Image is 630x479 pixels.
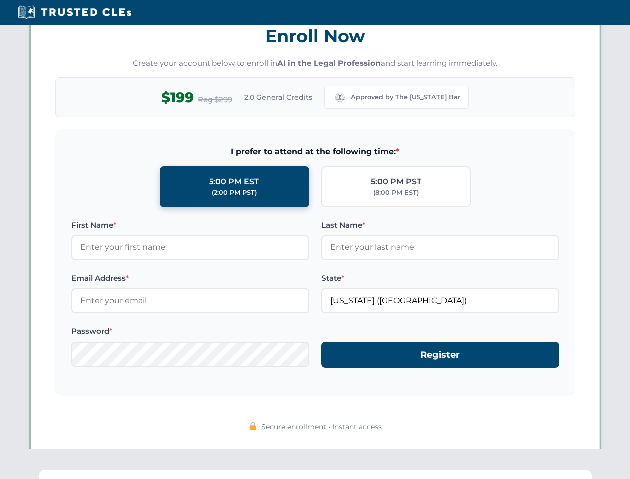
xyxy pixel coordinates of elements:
[321,219,559,231] label: Last Name
[15,5,134,20] img: Trusted CLEs
[371,175,421,188] div: 5:00 PM PST
[321,272,559,284] label: State
[71,235,309,260] input: Enter your first name
[321,342,559,368] button: Register
[71,325,309,337] label: Password
[249,422,257,430] img: 🔒
[209,175,259,188] div: 5:00 PM EST
[161,86,194,109] span: $199
[244,92,312,103] span: 2.0 General Credits
[55,58,575,69] p: Create your account below to enroll in and start learning immediately.
[71,272,309,284] label: Email Address
[71,145,559,158] span: I prefer to attend at the following time:
[321,288,559,313] input: Missouri (MO)
[321,235,559,260] input: Enter your last name
[198,94,232,106] span: Reg $299
[373,188,419,198] div: (8:00 PM EST)
[55,20,575,52] h3: Enroll Now
[351,92,460,102] span: Approved by The [US_STATE] Bar
[333,90,347,104] img: Missouri Bar
[71,288,309,313] input: Enter your email
[212,188,257,198] div: (2:00 PM PST)
[71,219,309,231] label: First Name
[277,58,381,68] strong: AI in the Legal Profession
[261,421,382,432] span: Secure enrollment • Instant access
